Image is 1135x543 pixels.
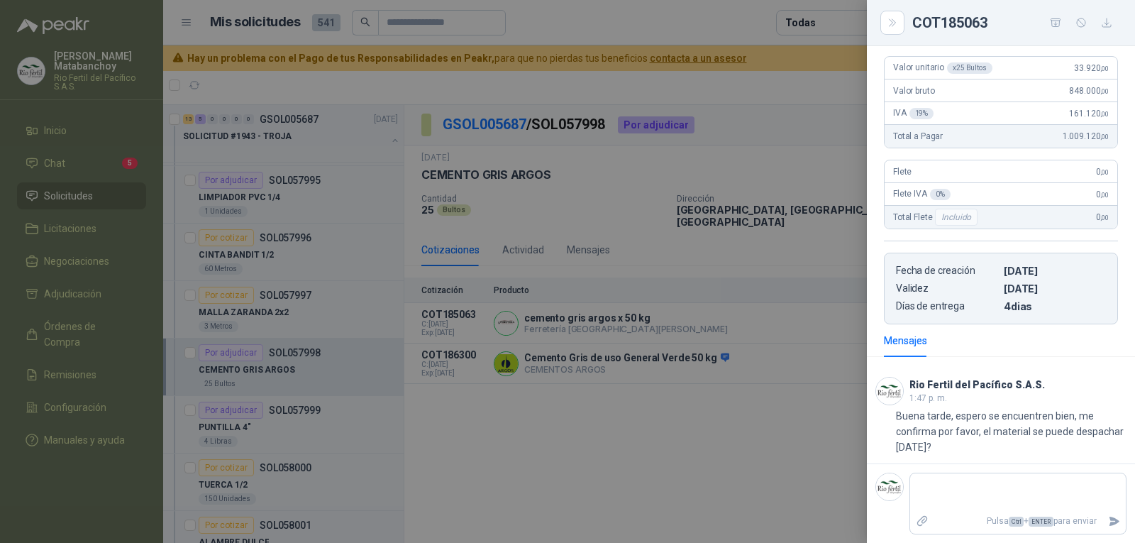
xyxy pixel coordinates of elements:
p: [DATE] [1004,265,1106,277]
h3: Rio Fertil del Pacífico S.A.S. [909,381,1045,389]
div: 19 % [909,108,934,119]
span: ,00 [1100,168,1109,176]
span: Ctrl [1009,517,1024,527]
span: 1.009.120 [1063,131,1109,141]
p: 4 dias [1004,300,1106,312]
p: Fecha de creación [896,265,998,277]
span: Total Flete [893,209,980,226]
span: Valor bruto [893,86,934,96]
p: Validez [896,283,998,295]
span: 1:47 p. m. [909,393,947,403]
p: Buena tarde, espero se encuentren bien, me confirma por favor, el material se puede despachar [DA... [896,408,1126,455]
span: Flete [893,167,912,177]
span: Valor unitario [893,62,992,74]
span: Total a Pagar [893,131,943,141]
span: 848.000 [1069,86,1109,96]
button: Close [884,14,901,31]
span: ,00 [1100,65,1109,72]
span: 161.120 [1069,109,1109,119]
span: 33.920 [1074,63,1109,73]
span: ,00 [1100,87,1109,95]
img: Company Logo [876,473,903,500]
img: Company Logo [876,378,903,405]
div: 0 % [930,189,951,200]
p: Días de entrega [896,300,998,312]
span: 0 [1096,190,1109,199]
span: 0 [1096,167,1109,177]
label: Adjuntar archivos [910,509,934,534]
span: ,00 [1100,214,1109,221]
div: COT185063 [912,11,1118,34]
div: Incluido [935,209,978,226]
div: x 25 Bultos [947,62,992,74]
span: ,00 [1100,133,1109,141]
span: ,00 [1100,191,1109,199]
div: Mensajes [884,333,927,349]
span: IVA [893,108,934,119]
p: Pulsa + para enviar [934,509,1103,534]
span: ,00 [1100,110,1109,118]
button: Enviar [1102,509,1126,534]
span: Flete IVA [893,189,951,200]
p: [DATE] [1004,283,1106,295]
span: 0 [1096,212,1109,222]
span: ENTER [1029,517,1053,527]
